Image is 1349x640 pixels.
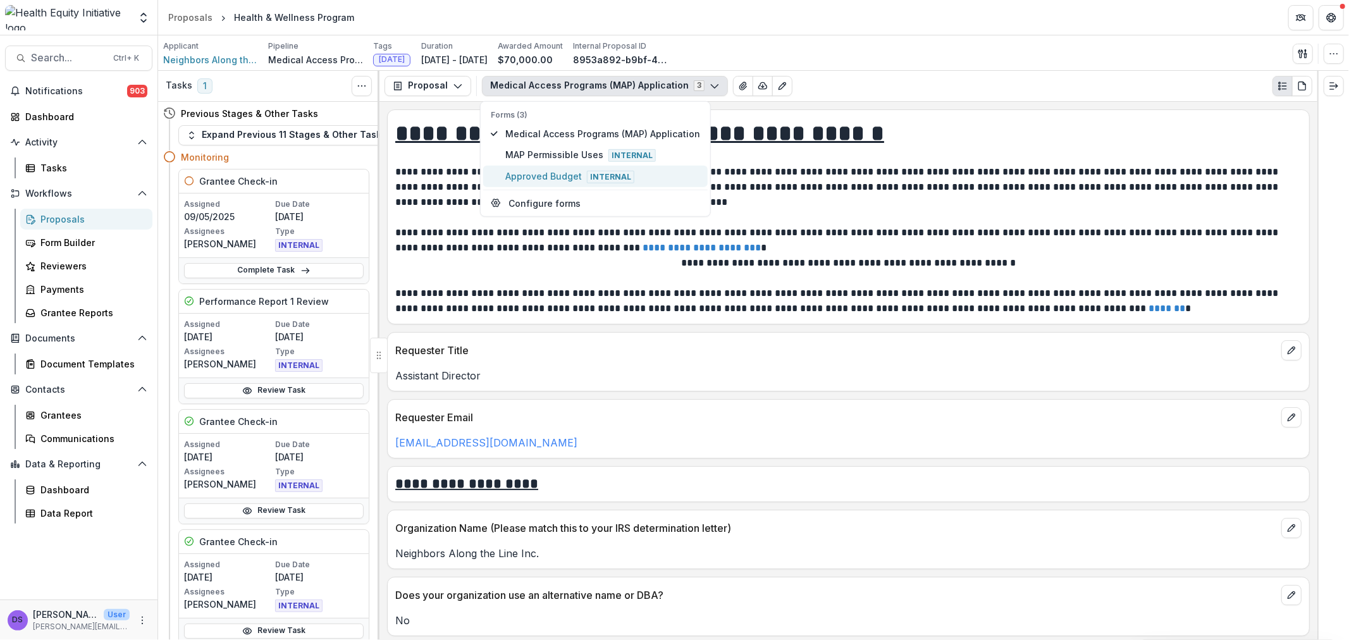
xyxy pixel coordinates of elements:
[184,477,273,491] p: [PERSON_NAME]
[13,616,23,624] div: Dr. Ana Smith
[184,439,273,450] p: Assigned
[395,588,1276,603] p: Does your organization use an alternative name or DBA?
[111,51,142,65] div: Ctrl + K
[1324,76,1344,96] button: Expand right
[181,151,229,164] h4: Monitoring
[275,199,364,210] p: Due Date
[5,328,152,348] button: Open Documents
[40,483,142,496] div: Dashboard
[184,559,273,570] p: Assigned
[178,125,395,145] button: Expand Previous 11 Stages & Other Tasks
[199,535,278,548] h5: Grantee Check-in
[199,415,278,428] h5: Grantee Check-in
[268,53,363,66] p: Medical Access Programs (MAP)
[168,11,213,24] div: Proposals
[20,503,152,524] a: Data Report
[163,8,218,27] a: Proposals
[573,53,668,66] p: 8953a892-b9bf-4e0a-869b-cf383e255f2b
[268,40,299,52] p: Pipeline
[20,354,152,374] a: Document Templates
[20,428,152,449] a: Communications
[20,209,152,230] a: Proposals
[275,226,364,237] p: Type
[20,232,152,253] a: Form Builder
[40,236,142,249] div: Form Builder
[5,132,152,152] button: Open Activity
[25,137,132,148] span: Activity
[482,76,728,96] button: Medical Access Programs (MAP) Application3
[163,40,199,52] p: Applicant
[5,454,152,474] button: Open Data & Reporting
[395,436,577,449] a: [EMAIL_ADDRESS][DOMAIN_NAME]
[20,255,152,276] a: Reviewers
[184,330,273,343] p: [DATE]
[1281,407,1302,428] button: edit
[184,226,273,237] p: Assignees
[20,279,152,300] a: Payments
[608,149,656,162] span: Internal
[184,237,273,250] p: [PERSON_NAME]
[184,319,273,330] p: Assigned
[40,432,142,445] div: Communications
[275,559,364,570] p: Due Date
[184,199,273,210] p: Assigned
[395,368,1302,383] p: Assistant Director
[127,85,147,97] span: 903
[5,183,152,204] button: Open Workflows
[184,450,273,464] p: [DATE]
[505,126,700,140] span: Medical Access Programs (MAP) Application
[33,608,99,621] p: [PERSON_NAME]
[184,346,273,357] p: Assignees
[1292,76,1312,96] button: PDF view
[25,86,127,97] span: Notifications
[352,76,372,96] button: Toggle View Cancelled Tasks
[587,171,634,183] span: Internal
[379,55,405,64] span: [DATE]
[275,319,364,330] p: Due Date
[275,346,364,357] p: Type
[25,110,142,123] div: Dashboard
[163,53,258,66] a: Neighbors Along the Line Inc.
[20,405,152,426] a: Grantees
[135,5,152,30] button: Open entity switcher
[1281,585,1302,605] button: edit
[275,439,364,450] p: Due Date
[733,76,753,96] button: View Attached Files
[184,598,273,611] p: [PERSON_NAME]
[275,479,323,492] span: INTERNAL
[385,76,471,96] button: Proposal
[184,263,364,278] a: Complete Task
[184,383,364,398] a: Review Task
[104,609,130,620] p: User
[498,53,553,66] p: $70,000.00
[197,78,213,94] span: 1
[491,109,700,120] p: Forms (3)
[275,239,323,252] span: INTERNAL
[373,40,392,52] p: Tags
[181,107,318,120] h4: Previous Stages & Other Tasks
[166,80,192,91] h3: Tasks
[275,210,364,223] p: [DATE]
[275,466,364,477] p: Type
[395,343,1276,358] p: Requester Title
[275,359,323,372] span: INTERNAL
[395,546,1302,561] p: Neighbors Along the Line Inc.
[395,520,1276,536] p: Organization Name (Please match this to your IRS determination letter)
[25,385,132,395] span: Contacts
[5,5,130,30] img: Health Equity Initiative logo
[40,357,142,371] div: Document Templates
[275,450,364,464] p: [DATE]
[184,624,364,639] a: Review Task
[135,613,150,628] button: More
[395,410,1276,425] p: Requester Email
[1272,76,1293,96] button: Plaintext view
[1288,5,1314,30] button: Partners
[573,40,646,52] p: Internal Proposal ID
[275,586,364,598] p: Type
[505,147,700,161] span: MAP Permissible Uses
[5,379,152,400] button: Open Contacts
[163,8,359,27] nav: breadcrumb
[772,76,792,96] button: Edit as form
[40,507,142,520] div: Data Report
